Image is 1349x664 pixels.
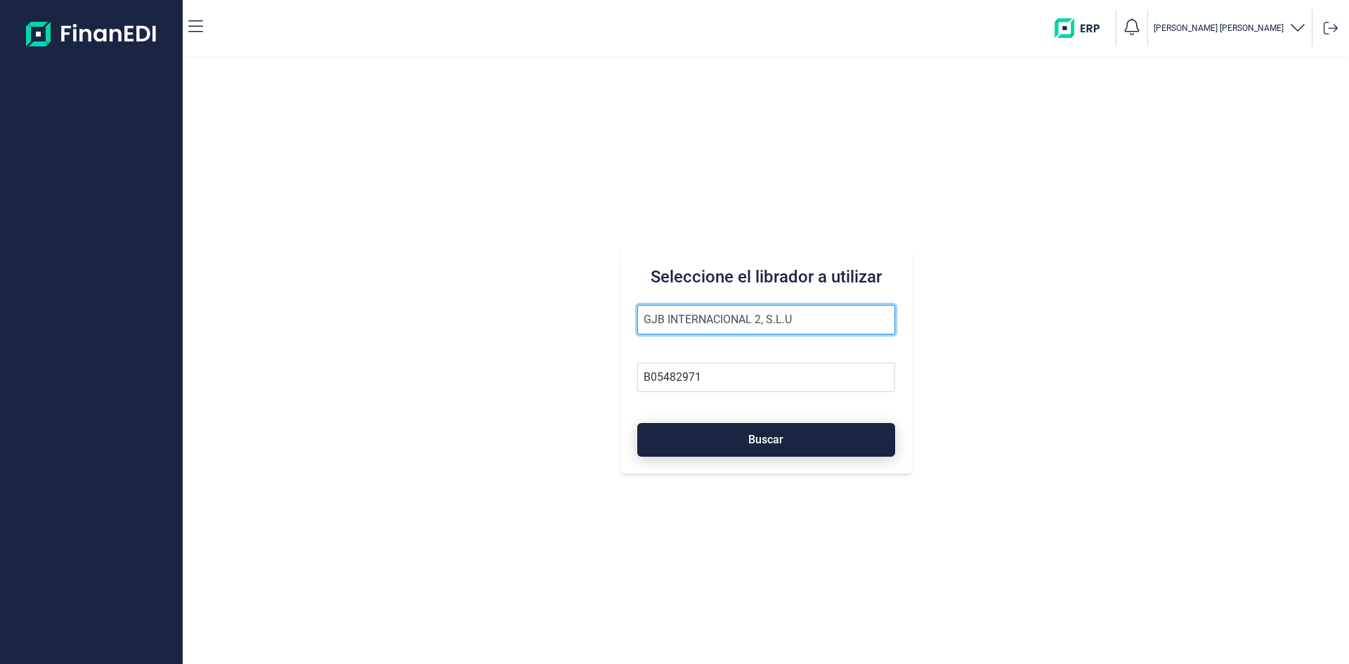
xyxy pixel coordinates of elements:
[637,305,895,334] input: Seleccione la razón social
[637,423,895,457] button: Buscar
[1055,18,1110,38] img: erp
[1154,22,1284,34] p: [PERSON_NAME] [PERSON_NAME]
[637,363,895,392] input: Busque por NIF
[637,266,895,288] h3: Seleccione el librador a utilizar
[26,11,157,56] img: Logo de aplicación
[748,434,783,445] span: Buscar
[1154,18,1306,39] button: [PERSON_NAME] [PERSON_NAME]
